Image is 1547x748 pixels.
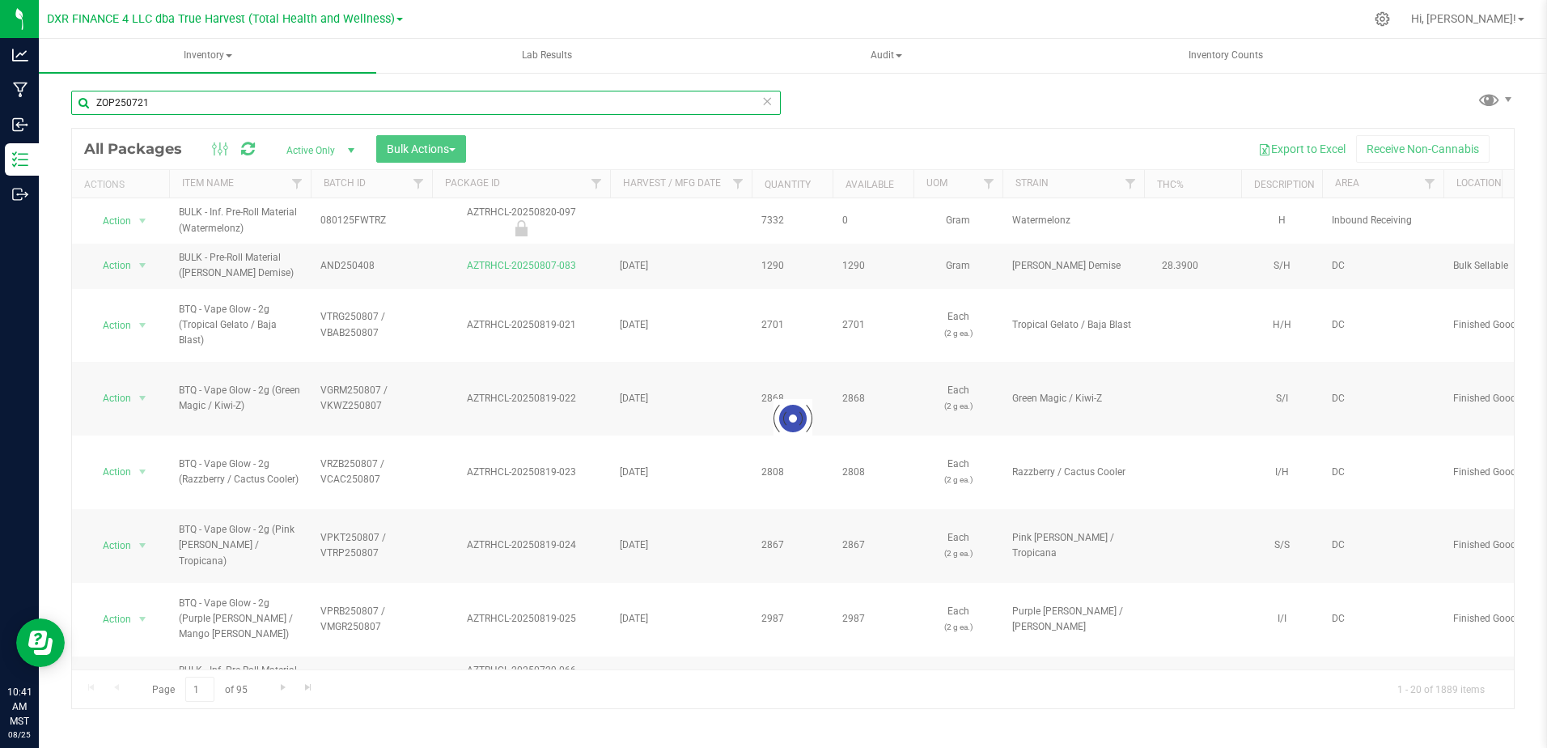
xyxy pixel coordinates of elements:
span: Hi, [PERSON_NAME]! [1411,12,1516,25]
a: Lab Results [378,39,715,73]
input: Search Package ID, Item Name, SKU, Lot or Part Number... [71,91,781,115]
inline-svg: Manufacturing [12,82,28,98]
span: DXR FINANCE 4 LLC dba True Harvest (Total Health and Wellness) [47,12,395,26]
span: Lab Results [500,49,594,62]
a: Inventory [39,39,376,73]
iframe: Resource center [16,618,65,667]
span: Audit [718,40,1054,72]
span: Inventory Counts [1167,49,1285,62]
a: Inventory Counts [1057,39,1394,73]
inline-svg: Outbound [12,186,28,202]
inline-svg: Analytics [12,47,28,63]
div: Manage settings [1372,11,1392,27]
inline-svg: Inbound [12,117,28,133]
p: 08/25 [7,729,32,741]
p: 10:41 AM MST [7,685,32,729]
inline-svg: Inventory [12,151,28,168]
a: Audit [718,39,1055,73]
span: Clear [761,91,773,112]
